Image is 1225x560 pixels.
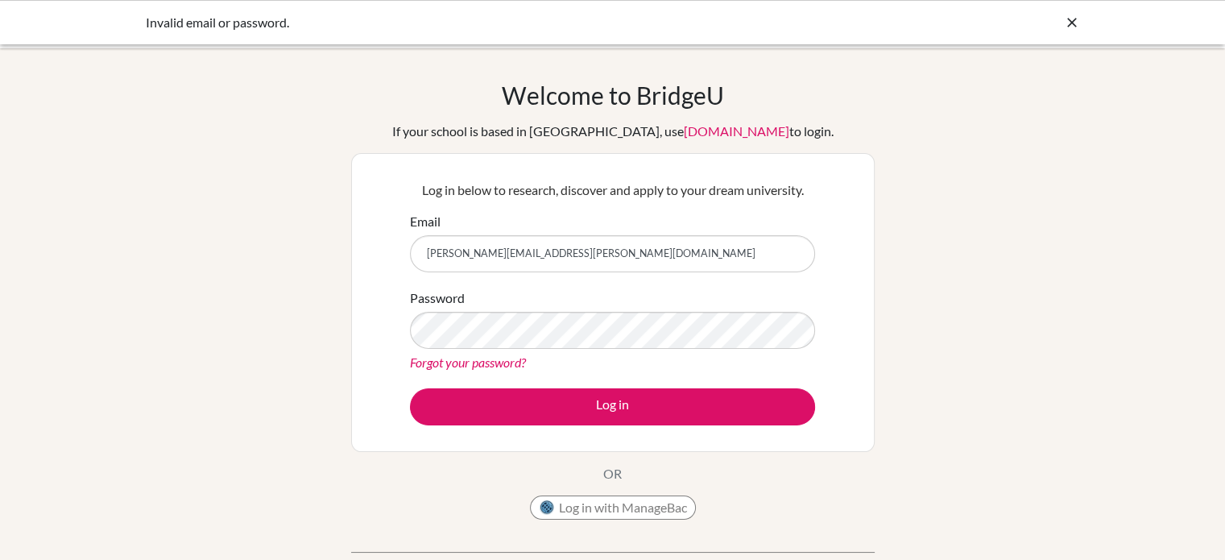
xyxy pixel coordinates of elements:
h1: Welcome to BridgeU [502,81,724,110]
label: Password [410,288,465,308]
div: If your school is based in [GEOGRAPHIC_DATA], use to login. [392,122,834,141]
button: Log in [410,388,815,425]
p: OR [603,464,622,483]
a: Forgot your password? [410,355,526,370]
div: Invalid email or password. [146,13,838,32]
p: Log in below to research, discover and apply to your dream university. [410,180,815,200]
a: [DOMAIN_NAME] [684,123,789,139]
label: Email [410,212,441,231]
button: Log in with ManageBac [530,496,696,520]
